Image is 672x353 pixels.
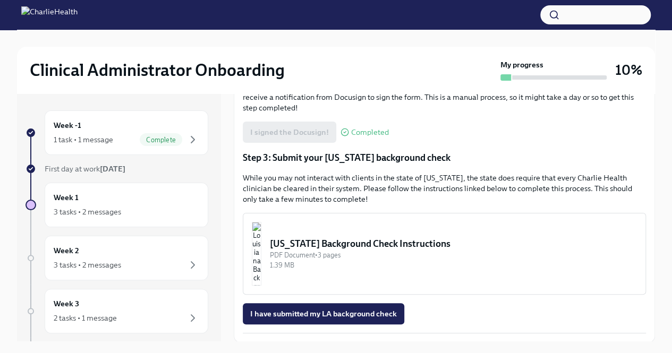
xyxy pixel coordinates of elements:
[21,6,78,23] img: CharlieHealth
[54,298,79,309] h6: Week 3
[54,245,79,256] h6: Week 2
[243,151,646,164] p: Step 3: Submit your [US_STATE] background check
[243,173,646,204] p: While you may not interact with clients in the state of [US_STATE], the state does require that e...
[54,134,113,145] div: 1 task • 1 message
[270,237,637,250] div: [US_STATE] Background Check Instructions
[25,110,208,155] a: Week -11 task • 1 messageComplete
[500,59,543,70] strong: My progress
[45,164,125,174] span: First day at work
[100,164,125,174] strong: [DATE]
[243,213,646,295] button: [US_STATE] Background Check InstructionsPDF Document•3 pages1.39 MB
[54,260,121,270] div: 3 tasks • 2 messages
[243,81,646,113] p: After you've submitted your disclosure, your Compliance Specialist will pay for your application....
[25,236,208,280] a: Week 23 tasks • 2 messages
[54,119,81,131] h6: Week -1
[270,250,637,260] div: PDF Document • 3 pages
[351,128,389,136] span: Completed
[54,206,121,217] div: 3 tasks • 2 messages
[54,313,117,323] div: 2 tasks • 1 message
[140,136,182,144] span: Complete
[243,303,404,324] button: I have submitted my LA background check
[25,163,208,174] a: First day at work[DATE]
[54,192,79,203] h6: Week 1
[252,222,261,286] img: Louisiana Background Check Instructions
[25,183,208,227] a: Week 13 tasks • 2 messages
[615,61,642,80] h3: 10%
[250,308,397,319] span: I have submitted my LA background check
[30,59,285,81] h2: Clinical Administrator Onboarding
[25,289,208,333] a: Week 32 tasks • 1 message
[270,260,637,270] div: 1.39 MB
